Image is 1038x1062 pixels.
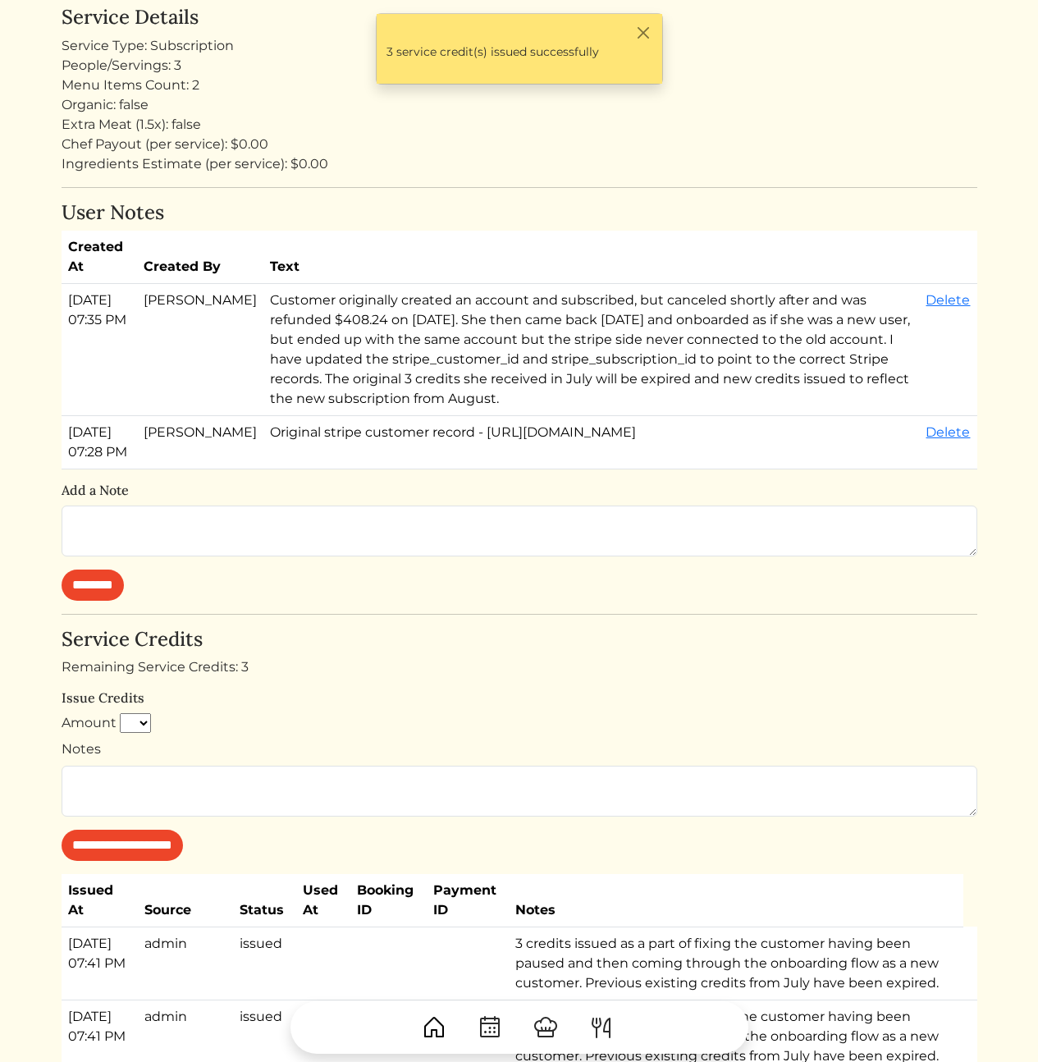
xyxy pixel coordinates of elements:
td: [DATE] 07:35 PM [62,284,138,416]
h6: Add a Note [62,483,977,498]
h6: Issue Credits [62,690,977,706]
td: [PERSON_NAME] [137,284,263,416]
a: Delete [926,292,970,308]
th: Used At [296,874,350,927]
th: Issued At [62,874,138,927]
th: Created At [62,231,138,284]
a: Delete [926,424,970,440]
td: Customer originally created an account and subscribed, but canceled shortly after and was refunde... [263,284,919,416]
img: CalendarDots-5bcf9d9080389f2a281d69619e1c85352834be518fbc73d9501aef674afc0d57.svg [477,1014,503,1041]
th: Payment ID [427,874,509,927]
td: [PERSON_NAME] [137,416,263,469]
p: 3 service credit(s) issued successfully [386,43,652,61]
td: admin [138,927,233,1000]
h4: User Notes [62,201,977,225]
th: Created By [137,231,263,284]
div: Chef Payout (per service): $0.00 [62,135,977,154]
th: Source [138,874,233,927]
div: Organic: false [62,95,977,115]
th: Text [263,231,919,284]
div: Menu Items Count: 2 [62,76,977,95]
label: Notes [62,739,101,759]
td: Original stripe customer record - [URL][DOMAIN_NAME] [263,416,919,469]
div: Ingredients Estimate (per service): $0.00 [62,154,977,174]
h4: Service Details [62,6,977,30]
td: [DATE] 07:41 PM [62,927,138,1000]
div: Extra Meat (1.5x): false [62,115,977,135]
div: People/Servings: 3 [62,56,977,76]
td: 3 credits issued as a part of fixing the customer having been paused and then coming through the ... [509,927,964,1000]
td: issued [233,927,296,1000]
th: Booking ID [350,874,426,927]
div: Service Type: Subscription [62,36,977,56]
button: Close [635,24,652,41]
td: [DATE] 07:28 PM [62,416,138,469]
img: House-9bf13187bcbb5817f509fe5e7408150f90897510c4275e13d0d5fca38e0b5951.svg [421,1014,447,1041]
th: Notes [509,874,964,927]
img: ChefHat-a374fb509e4f37eb0702ca99f5f64f3b6956810f32a249b33092029f8484b388.svg [533,1014,559,1041]
th: Status [233,874,296,927]
div: Remaining Service Credits: 3 [62,657,977,677]
img: ForkKnife-55491504ffdb50bab0c1e09e7649658475375261d09fd45db06cec23bce548bf.svg [588,1014,615,1041]
label: Amount [62,713,117,733]
h4: Service Credits [62,628,977,652]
